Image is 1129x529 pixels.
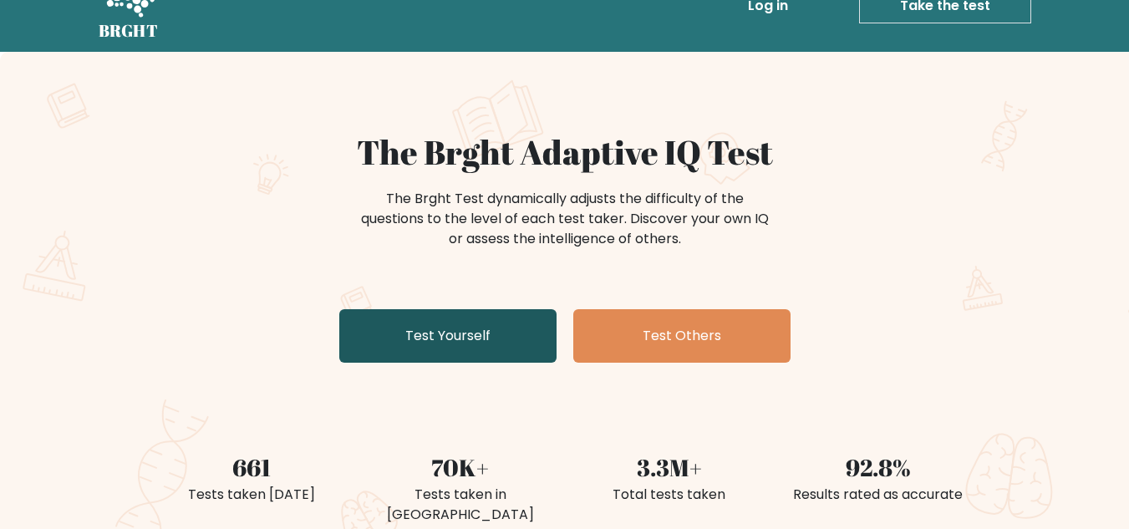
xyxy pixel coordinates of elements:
a: Test Others [573,309,791,363]
div: 3.3M+ [575,450,764,485]
h5: BRGHT [99,21,159,41]
div: Tests taken [DATE] [157,485,346,505]
div: Results rated as accurate [784,485,973,505]
div: Total tests taken [575,485,764,505]
h1: The Brght Adaptive IQ Test [157,132,973,172]
div: 92.8% [784,450,973,485]
div: 70K+ [366,450,555,485]
div: Tests taken in [GEOGRAPHIC_DATA] [366,485,555,525]
div: The Brght Test dynamically adjusts the difficulty of the questions to the level of each test take... [356,189,774,249]
div: 661 [157,450,346,485]
a: Test Yourself [339,309,557,363]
